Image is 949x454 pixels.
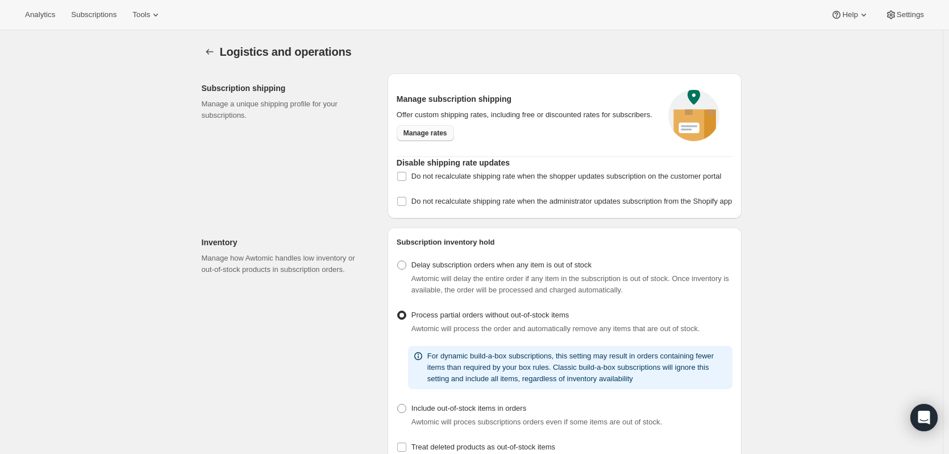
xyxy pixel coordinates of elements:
[411,172,722,180] span: Do not recalculate shipping rate when the shopper updates subscription on the customer portal
[202,237,369,248] h2: Inventory
[220,46,352,58] span: Logistics and operations
[126,7,168,23] button: Tools
[18,7,62,23] button: Analytics
[397,109,655,121] p: Offer custom shipping rates, including free or discounted rates for subscribers.
[842,10,858,19] span: Help
[202,44,218,60] button: Settings
[427,350,728,385] p: For dynamic build-a-box subscriptions, this setting may result in orders containing fewer items t...
[403,129,447,138] span: Manage rates
[897,10,924,19] span: Settings
[411,404,526,412] span: Include out-of-stock items in orders
[411,324,700,333] span: Awtomic will process the order and automatically remove any items that are out of stock.
[202,98,369,121] p: Manage a unique shipping profile for your subscriptions.
[411,311,569,319] span: Process partial orders without out-of-stock items
[411,274,729,294] span: Awtomic will delay the entire order if any item in the subscription is out of stock. Once invento...
[202,82,369,94] h2: Subscription shipping
[397,157,732,168] h2: Disable shipping rate updates
[64,7,123,23] button: Subscriptions
[25,10,55,19] span: Analytics
[411,197,732,205] span: Do not recalculate shipping rate when the administrator updates subscription from the Shopify app
[879,7,931,23] button: Settings
[397,237,732,248] h2: Subscription inventory hold
[397,93,655,105] h2: Manage subscription shipping
[202,253,369,275] p: Manage how Awtomic handles low inventory or out-of-stock products in subscription orders.
[411,443,555,451] span: Treat deleted products as out-of-stock items
[397,125,454,141] a: Manage rates
[824,7,876,23] button: Help
[71,10,116,19] span: Subscriptions
[411,261,592,269] span: Delay subscription orders when any item is out of stock
[132,10,150,19] span: Tools
[910,404,938,431] div: Open Intercom Messenger
[411,418,662,426] span: Awtomic will proces subscriptions orders even if some items are out of stock.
